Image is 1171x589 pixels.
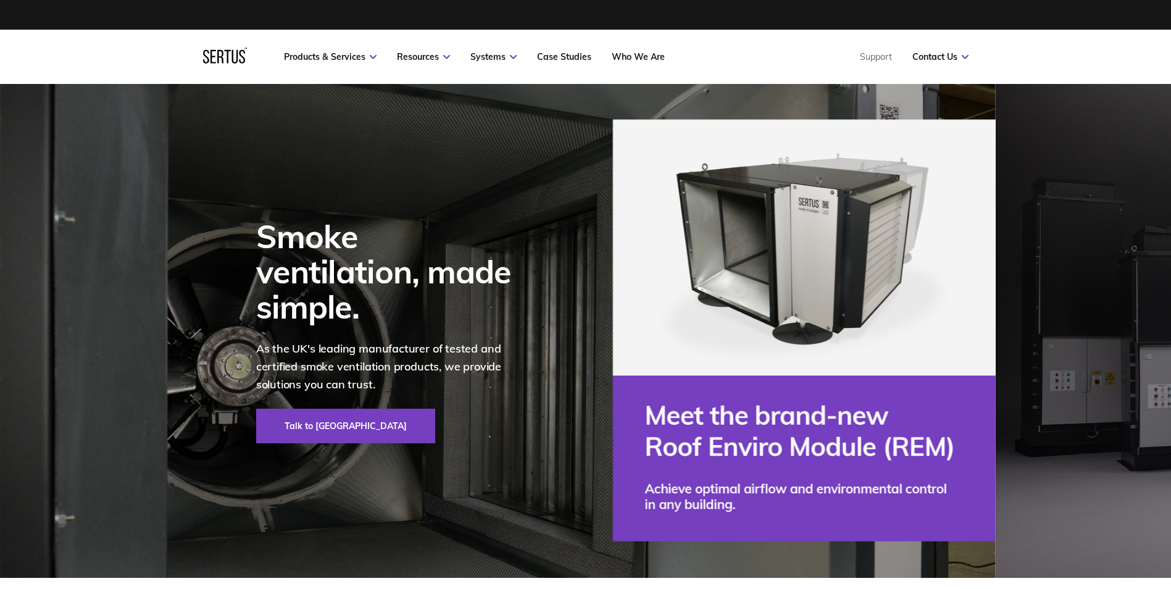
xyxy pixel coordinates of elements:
[284,51,377,62] a: Products & Services
[470,51,517,62] a: Systems
[256,409,435,443] a: Talk to [GEOGRAPHIC_DATA]
[912,51,969,62] a: Contact Us
[612,51,665,62] a: Who We Are
[860,51,892,62] a: Support
[537,51,591,62] a: Case Studies
[256,219,528,325] div: Smoke ventilation, made simple.
[256,340,528,393] p: As the UK's leading manufacturer of tested and certified smoke ventilation products, we provide s...
[397,51,450,62] a: Resources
